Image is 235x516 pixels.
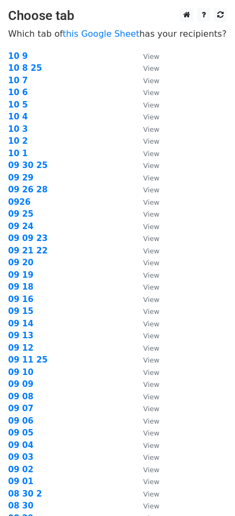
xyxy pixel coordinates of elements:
a: 10 2 [8,136,28,146]
small: View [143,380,159,388]
a: 09 16 [8,294,33,304]
small: View [143,234,159,243]
strong: 09 09 [8,379,33,389]
a: 09 07 [8,404,33,413]
a: 09 26 28 [8,185,48,195]
a: 10 7 [8,76,28,85]
small: View [143,368,159,377]
a: View [132,270,159,280]
h3: Choose tab [8,8,227,24]
a: View [132,343,159,353]
small: View [143,52,159,61]
a: View [132,173,159,183]
a: 09 11 25 [8,355,48,365]
small: View [143,466,159,474]
small: View [143,429,159,437]
small: View [143,210,159,218]
a: 09 05 [8,428,33,438]
strong: 09 24 [8,222,33,231]
small: View [143,502,159,510]
a: View [132,233,159,243]
a: View [132,282,159,292]
strong: 09 30 25 [8,160,48,170]
small: View [143,405,159,413]
a: View [132,392,159,401]
small: View [143,174,159,182]
a: 09 01 [8,477,33,486]
small: View [143,332,159,340]
a: View [132,477,159,486]
a: View [132,112,159,122]
a: 09 09 23 [8,233,48,243]
p: Which tab of has your recipients? [8,28,227,39]
a: View [132,489,159,499]
a: View [132,63,159,73]
a: 09 18 [8,282,33,292]
small: View [143,271,159,279]
strong: 10 8 25 [8,63,42,73]
a: View [132,367,159,377]
small: View [143,223,159,231]
a: 10 9 [8,51,28,61]
small: View [143,283,159,291]
a: View [132,452,159,462]
a: 10 6 [8,88,28,97]
small: View [143,64,159,72]
strong: 08 30 2 [8,489,42,499]
a: 10 1 [8,149,28,158]
a: View [132,88,159,97]
a: 09 12 [8,343,33,353]
small: View [143,320,159,328]
a: View [132,76,159,85]
small: View [143,417,159,425]
a: View [132,160,159,170]
small: View [143,150,159,158]
small: View [143,125,159,133]
small: View [143,307,159,316]
strong: 09 19 [8,270,33,280]
a: 09 03 [8,452,33,462]
small: View [143,393,159,401]
a: 09 20 [8,258,33,267]
a: View [132,306,159,316]
a: 08 30 [8,501,33,511]
strong: 09 06 [8,416,33,426]
small: View [143,101,159,109]
a: View [132,355,159,365]
a: 10 4 [8,112,28,122]
a: View [132,379,159,389]
a: View [132,428,159,438]
a: 09 13 [8,331,33,340]
a: View [132,197,159,207]
a: View [132,258,159,267]
a: 09 02 [8,465,33,474]
a: 10 5 [8,100,28,110]
small: View [143,356,159,364]
small: View [143,441,159,450]
a: View [132,136,159,146]
a: View [132,294,159,304]
a: View [132,100,159,110]
a: 09 21 22 [8,246,48,256]
a: 09 15 [8,306,33,316]
a: View [132,404,159,413]
a: 10 3 [8,124,28,134]
a: 09 10 [8,367,33,377]
a: View [132,185,159,195]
